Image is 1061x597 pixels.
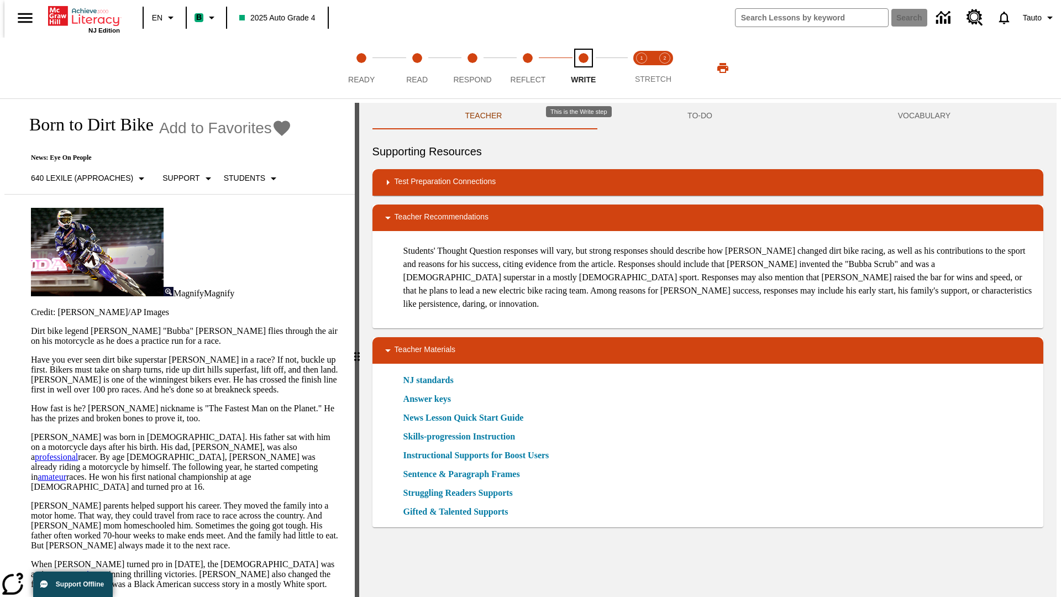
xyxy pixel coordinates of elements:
a: Skills-progression Instruction, Will open in new browser window or tab [403,430,516,443]
span: Respond [453,75,491,84]
button: Stretch Read step 1 of 2 [626,38,658,98]
span: Support Offline [56,580,104,588]
button: Ready step 1 of 5 [329,38,393,98]
h6: Supporting Resources [372,143,1043,160]
input: search field [736,9,888,27]
button: Print [705,58,740,78]
span: Add to Favorites [159,119,272,137]
button: Select Student [219,169,285,188]
p: Have you ever seen dirt bike superstar [PERSON_NAME] in a race? If not, buckle up first. Bikers m... [31,355,342,395]
div: Instructional Panel Tabs [372,103,1043,129]
span: Reflect [511,75,546,84]
div: Press Enter or Spacebar and then press right and left arrow keys to move the slider [355,103,359,597]
button: Add to Favorites - Born to Dirt Bike [159,118,292,138]
button: Respond step 3 of 5 [440,38,505,98]
a: Gifted & Talented Supports [403,505,515,519]
button: Read step 2 of 5 [385,38,449,98]
span: NJ Edition [88,27,120,34]
text: 2 [663,55,666,61]
p: Students' Thought Question responses will vary, but strong responses should describe how [PERSON_... [403,244,1034,311]
span: STRETCH [635,75,671,83]
p: 640 Lexile (Approaches) [31,172,133,184]
p: [PERSON_NAME] was born in [DEMOGRAPHIC_DATA]. His father sat with him on a motorcycle days after ... [31,432,342,492]
button: Stretch Respond step 2 of 2 [649,38,681,98]
img: Motocross racer James Stewart flies through the air on his dirt bike. [31,208,164,296]
div: Teacher Materials [372,337,1043,364]
button: VOCABULARY [805,103,1043,129]
a: Answer keys, Will open in new browser window or tab [403,392,451,406]
div: This is the Write step [546,106,612,117]
span: Ready [348,75,375,84]
a: News Lesson Quick Start Guide, Will open in new browser window or tab [403,411,524,425]
span: 2025 Auto Grade 4 [239,12,316,24]
a: sensation [65,569,98,579]
span: Magnify [204,289,234,298]
a: Notifications [990,3,1018,32]
span: Write [571,75,596,84]
span: Tauto [1023,12,1042,24]
button: Teacher [372,103,595,129]
button: Write step 5 of 5 [551,38,616,98]
h1: Born to Dirt Bike [18,114,154,135]
div: Test Preparation Connections [372,169,1043,196]
div: reading [4,103,355,591]
div: Teacher Recommendations [372,205,1043,231]
button: Profile/Settings [1018,8,1061,28]
p: Teacher Materials [395,344,456,357]
a: amateur [38,472,66,481]
div: activity [359,103,1057,597]
p: Students [224,172,265,184]
a: NJ standards [403,374,460,387]
p: How fast is he? [PERSON_NAME] nickname is "The Fastest Man on the Planet." He has the prizes and ... [31,404,342,423]
p: Dirt bike legend [PERSON_NAME] "Bubba" [PERSON_NAME] flies through the air on his motorcycle as h... [31,326,342,346]
text: 1 [640,55,643,61]
img: Magnify [164,287,174,296]
p: When [PERSON_NAME] turned pro in [DATE], the [DEMOGRAPHIC_DATA] was an instant , winning thrillin... [31,559,342,589]
span: B [196,11,202,24]
button: Open side menu [9,2,41,34]
a: Instructional Supports for Boost Users, Will open in new browser window or tab [403,449,549,462]
div: Home [48,4,120,34]
button: Language: EN, Select a language [147,8,182,28]
a: Data Center [929,3,960,33]
button: Reflect step 4 of 5 [496,38,560,98]
p: Test Preparation Connections [395,176,496,189]
a: Sentence & Paragraph Frames, Will open in new browser window or tab [403,468,520,481]
button: Boost Class color is mint green. Change class color [190,8,223,28]
a: Resource Center, Will open in new tab [960,3,990,33]
button: TO-DO [595,103,805,129]
span: Read [406,75,428,84]
a: professional [35,452,78,462]
a: Struggling Readers Supports [403,486,519,500]
button: Select Lexile, 640 Lexile (Approaches) [27,169,153,188]
button: Support Offline [33,572,113,597]
span: Magnify [174,289,204,298]
p: Teacher Recommendations [395,211,489,224]
span: EN [152,12,162,24]
p: Support [162,172,199,184]
p: News: Eye On People [18,154,292,162]
button: Scaffolds, Support [158,169,219,188]
p: [PERSON_NAME] parents helped support his career. They moved the family into a motor home. That wa... [31,501,342,551]
p: Credit: [PERSON_NAME]/AP Images [31,307,342,317]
